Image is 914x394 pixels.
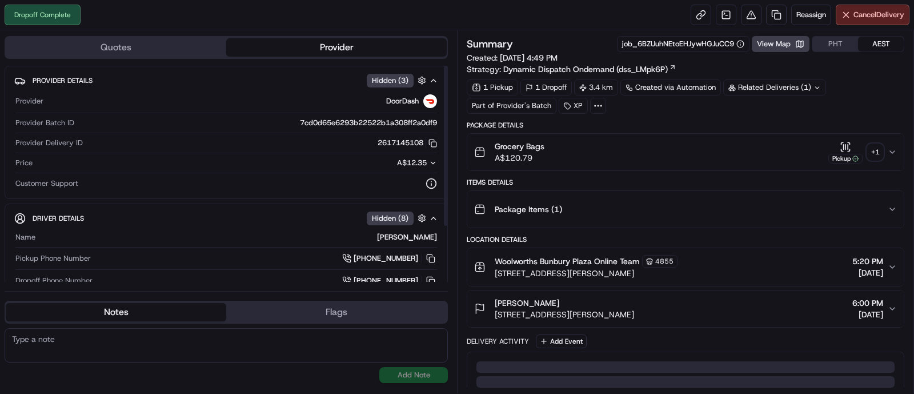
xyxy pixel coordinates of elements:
button: Provider DetailsHidden (3) [14,71,438,90]
div: Strategy: [467,63,676,75]
button: Hidden (8) [367,211,429,225]
button: [PERSON_NAME][STREET_ADDRESS][PERSON_NAME]6:00 PM[DATE] [467,290,904,327]
span: Driver Details [33,214,84,223]
button: Pickup [828,141,863,164]
a: [PHONE_NUMBER] [342,274,437,287]
span: 7cd0d65e6293b22522b1a308ff2a0df9 [300,118,437,128]
a: [PHONE_NUMBER] [342,252,437,265]
img: doordash_logo_v2.png [423,94,437,108]
button: Quotes [6,38,226,57]
span: Customer Support [15,178,78,189]
div: Related Deliveries (1) [723,79,826,95]
span: [PERSON_NAME] [495,297,559,309]
span: Provider [15,96,43,106]
button: Woolworths Bunbury Plaza Online Team4855[STREET_ADDRESS][PERSON_NAME]5:20 PM[DATE] [467,248,904,286]
span: [DATE] [852,309,883,320]
button: job_6BZUuhNEtoEHJywHGJuCC9 [622,39,744,49]
button: AEST [858,37,904,51]
span: [PHONE_NUMBER] [354,253,418,264]
button: Pickup+1 [828,141,883,164]
span: Provider Delivery ID [15,138,83,148]
div: 1 Pickup [467,79,518,95]
div: Items Details [467,178,904,187]
span: Name [15,232,35,242]
span: Price [15,158,33,168]
div: 1 Dropoff [520,79,572,95]
button: Package Items (1) [467,191,904,228]
button: CancelDelivery [836,5,909,25]
div: [PERSON_NAME] [40,232,437,242]
span: Hidden ( 8 ) [372,213,408,224]
div: 3.4 km [574,79,618,95]
button: Reassign [791,5,831,25]
span: Dropoff Phone Number [15,276,93,286]
span: Created: [467,52,558,63]
span: Dynamic Dispatch Ondemand (dss_LMpk6P) [503,63,668,75]
div: Pickup [828,154,863,164]
div: Package Details [467,121,904,130]
span: 5:20 PM [852,256,883,267]
a: Dynamic Dispatch Ondemand (dss_LMpk6P) [503,63,676,75]
span: [PHONE_NUMBER] [354,276,418,286]
button: Provider [226,38,447,57]
span: [DATE] 4:49 PM [500,53,558,63]
div: Delivery Activity [467,337,529,346]
span: Provider Details [33,76,93,85]
button: Hidden (3) [367,73,429,87]
span: 6:00 PM [852,297,883,309]
a: Created via Automation [620,79,721,95]
button: Flags [226,303,447,321]
button: Add Event [536,335,587,348]
button: Driver DetailsHidden (8) [14,209,438,228]
button: Grocery BagsA$120.79Pickup+1 [467,134,904,170]
span: Grocery Bags [495,141,544,152]
span: Pickup Phone Number [15,253,91,264]
span: A$120.79 [495,152,544,164]
button: A$12.35 [336,158,437,168]
span: Woolworths Bunbury Plaza Online Team [495,256,640,267]
span: Cancel Delivery [853,10,904,20]
span: [STREET_ADDRESS][PERSON_NAME] [495,309,634,320]
span: [STREET_ADDRESS][PERSON_NAME] [495,268,678,279]
span: Package Items ( 1 ) [495,204,562,215]
div: XP [559,98,588,114]
h3: Summary [467,39,513,49]
span: [DATE] [852,267,883,278]
span: Hidden ( 3 ) [372,75,408,86]
span: A$12.35 [397,158,427,168]
div: Location Details [467,235,904,244]
button: View Map [752,36,809,52]
button: PHT [812,37,858,51]
div: + 1 [867,144,883,160]
button: Notes [6,303,226,321]
span: 4855 [655,257,674,266]
span: Provider Batch ID [15,118,74,128]
button: 2617145108 [378,138,437,148]
span: DoorDash [386,96,419,106]
span: Reassign [796,10,826,20]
